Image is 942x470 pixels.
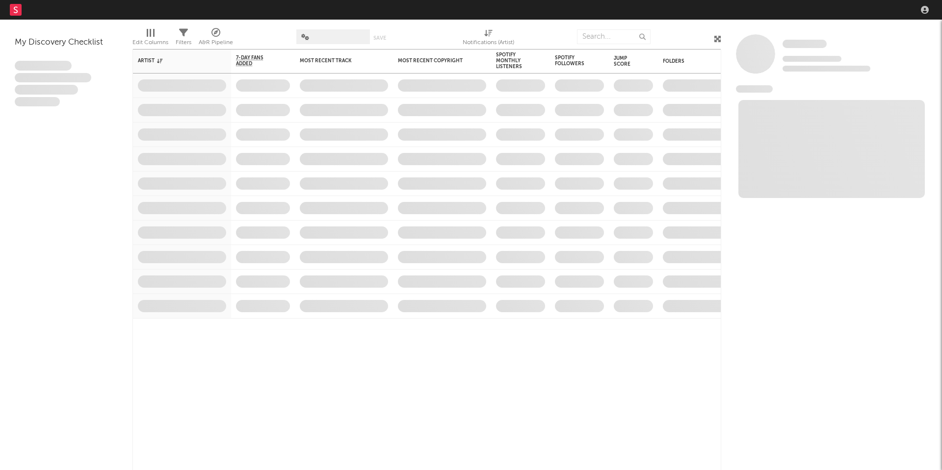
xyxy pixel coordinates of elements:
[15,97,60,107] span: Aliquam viverra
[577,29,651,44] input: Search...
[663,58,736,64] div: Folders
[176,25,191,53] div: Filters
[463,37,514,49] div: Notifications (Artist)
[463,25,514,53] div: Notifications (Artist)
[236,55,275,67] span: 7-Day Fans Added
[555,55,589,67] div: Spotify Followers
[15,73,91,83] span: Integer aliquet in purus et
[783,56,841,62] span: Tracking Since: [DATE]
[300,58,373,64] div: Most Recent Track
[199,25,233,53] div: A&R Pipeline
[736,85,773,93] span: News Feed
[199,37,233,49] div: A&R Pipeline
[398,58,471,64] div: Most Recent Copyright
[783,39,827,49] a: Some Artist
[132,37,168,49] div: Edit Columns
[783,40,827,48] span: Some Artist
[176,37,191,49] div: Filters
[783,66,870,72] span: 0 fans last week
[132,25,168,53] div: Edit Columns
[15,37,118,49] div: My Discovery Checklist
[614,55,638,67] div: Jump Score
[138,58,211,64] div: Artist
[496,52,530,70] div: Spotify Monthly Listeners
[373,35,386,41] button: Save
[15,61,72,71] span: Lorem ipsum dolor
[15,85,78,95] span: Praesent ac interdum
